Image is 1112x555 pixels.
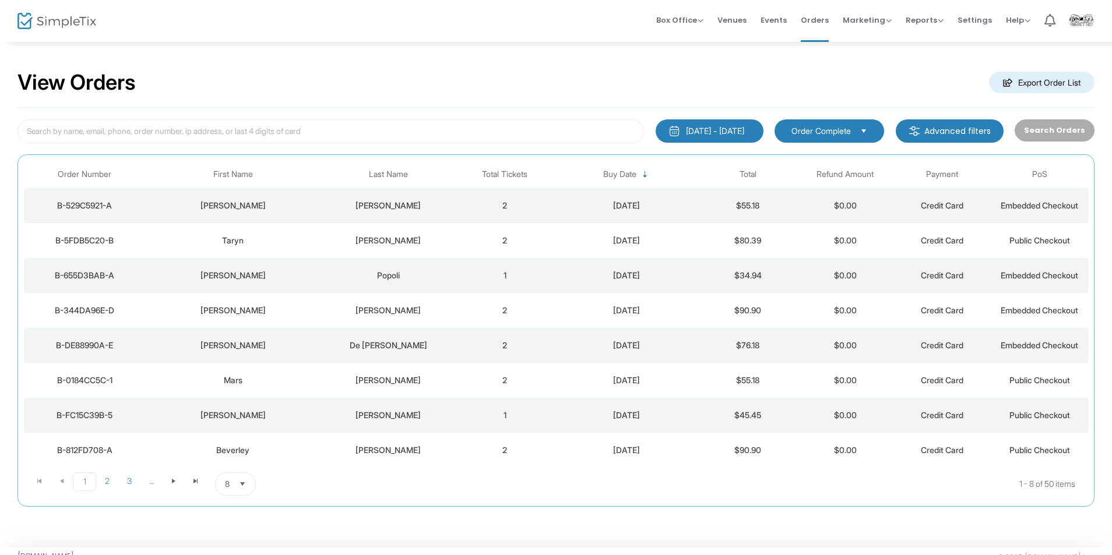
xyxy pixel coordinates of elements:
[27,235,142,246] div: B-5FDB5C20-B
[148,235,317,246] div: Taryn
[801,5,829,35] span: Orders
[761,5,787,35] span: Events
[921,200,963,210] span: Credit Card
[797,161,894,188] th: Refund Amount
[17,70,136,96] h2: View Orders
[896,119,1004,143] m-button: Advanced filters
[1009,445,1070,455] span: Public Checkout
[1009,375,1070,385] span: Public Checkout
[699,328,797,363] td: $76.18
[797,293,894,328] td: $0.00
[557,444,696,456] div: 2025-09-14
[369,169,408,179] span: Last Name
[234,473,251,495] button: Select
[699,293,797,328] td: $90.90
[668,125,680,137] img: monthly
[27,270,142,281] div: B-655D3BAB-A
[1001,200,1078,210] span: Embedded Checkout
[456,223,554,258] td: 2
[323,305,453,316] div: Luca
[27,444,142,456] div: B-812FD708-A
[27,340,142,351] div: B-DE88990A-E
[27,200,142,211] div: B-529C5921-A
[148,444,317,456] div: Beverley
[225,478,230,490] span: 8
[921,305,963,315] span: Credit Card
[921,445,963,455] span: Credit Card
[699,398,797,433] td: $45.45
[791,125,851,137] span: Order Complete
[797,188,894,223] td: $0.00
[118,472,140,490] span: Page 3
[926,169,958,179] span: Payment
[456,258,554,293] td: 1
[797,398,894,433] td: $0.00
[909,125,920,137] img: filter
[185,472,207,490] span: Go to the last page
[699,433,797,468] td: $90.90
[456,161,554,188] th: Total Tickets
[797,328,894,363] td: $0.00
[921,375,963,385] span: Credit Card
[372,472,1075,496] kendo-pager-info: 1 - 8 of 50 items
[58,169,111,179] span: Order Number
[456,363,554,398] td: 2
[557,374,696,386] div: 2025-09-14
[699,223,797,258] td: $80.39
[797,433,894,468] td: $0.00
[557,340,696,351] div: 2025-09-15
[603,169,636,179] span: Buy Date
[557,409,696,421] div: 2025-09-14
[148,374,317,386] div: Mars
[921,410,963,420] span: Credit Card
[456,293,554,328] td: 2
[323,235,453,246] div: Wichenko
[17,119,644,143] input: Search by name, email, phone, order number, ip address, or last 4 digits of card
[148,270,317,281] div: Robert
[27,374,142,386] div: B-0184CC5C-1
[140,472,163,490] span: Page 4
[148,409,317,421] div: Andrea
[148,200,317,211] div: Allison
[1006,15,1030,26] span: Help
[989,72,1095,93] m-button: Export Order List
[699,258,797,293] td: $34.94
[163,472,185,490] span: Go to the next page
[1001,270,1078,280] span: Embedded Checkout
[1009,410,1070,420] span: Public Checkout
[906,15,944,26] span: Reports
[148,305,317,316] div: Clara
[456,188,554,223] td: 2
[656,119,763,143] button: [DATE] - [DATE]
[323,200,453,211] div: Humeniuk
[856,125,872,137] button: Select
[1001,305,1078,315] span: Embedded Checkout
[641,170,650,179] span: Sortable
[323,340,453,351] div: De Leon
[797,258,894,293] td: $0.00
[1001,340,1078,350] span: Embedded Checkout
[656,15,703,26] span: Box Office
[1032,169,1047,179] span: PoS
[73,472,96,491] span: Page 1
[456,328,554,363] td: 2
[843,15,892,26] span: Marketing
[456,433,554,468] td: 2
[169,476,178,486] span: Go to the next page
[191,476,200,486] span: Go to the last page
[557,235,696,246] div: 2025-09-17
[958,5,992,35] span: Settings
[24,161,1088,468] div: Data table
[557,305,696,316] div: 2025-09-17
[699,188,797,223] td: $55.18
[921,270,963,280] span: Credit Card
[456,398,554,433] td: 1
[921,235,963,245] span: Credit Card
[557,200,696,211] div: 2025-09-18
[27,305,142,316] div: B-344DA96E-D
[921,340,963,350] span: Credit Card
[213,169,253,179] span: First Name
[323,444,453,456] div: Abramson
[1009,235,1070,245] span: Public Checkout
[323,374,453,386] div: Russell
